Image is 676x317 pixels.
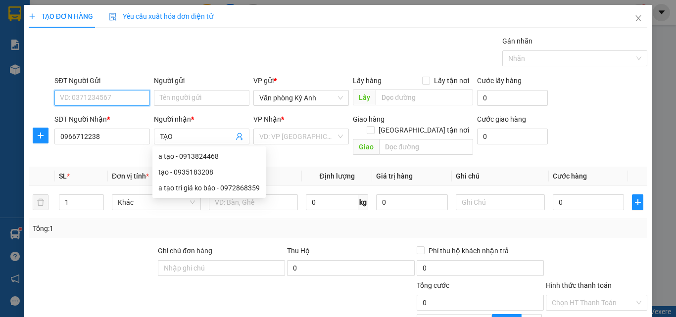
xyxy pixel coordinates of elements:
div: tạo - 0935183208 [152,164,266,180]
span: Phí thu hộ khách nhận trả [425,245,513,256]
li: [PERSON_NAME] [5,59,109,73]
input: VD: Bàn, Ghế [209,194,298,210]
span: Đơn vị tính [112,172,149,180]
input: Ghi Chú [456,194,545,210]
label: Cước lấy hàng [477,77,522,85]
div: SĐT Người Gửi [54,75,150,86]
span: Giao hàng [353,115,385,123]
span: close [634,14,642,22]
div: Người gửi [154,75,249,86]
span: plus [632,198,643,206]
th: Ghi chú [452,167,549,186]
img: icon [109,13,117,21]
span: Lấy hàng [353,77,382,85]
label: Ghi chú đơn hàng [158,247,212,255]
label: Cước giao hàng [477,115,526,123]
div: a tạo tri giá ko báo - 0972868359 [158,182,260,193]
span: Tổng cước [417,281,449,289]
span: Cước hàng [553,172,587,180]
div: Tổng: 1 [33,223,262,234]
span: plus [33,132,48,139]
div: Người nhận [154,114,249,125]
span: kg [358,194,368,210]
span: SL [59,172,67,180]
input: Ghi chú đơn hàng [158,260,285,276]
span: Khác [118,195,195,210]
button: Close [625,5,652,33]
span: Thu Hộ [287,247,310,255]
input: 0 [376,194,447,210]
div: SĐT Người Nhận [54,114,150,125]
span: Định lượng [319,172,354,180]
span: Giao [353,139,379,155]
div: a tạo - 0913824468 [152,148,266,164]
button: plus [33,128,48,143]
span: Văn phòng Kỳ Anh [259,91,343,105]
span: [GEOGRAPHIC_DATA] tận nơi [375,125,473,136]
label: Hình thức thanh toán [546,281,612,289]
span: Giá trị hàng [376,172,413,180]
div: a tạo tri giá ko báo - 0972868359 [152,180,266,196]
li: In ngày: 18:09 14/10 [5,73,109,87]
input: Dọc đường [376,90,473,105]
div: tạo - 0935183208 [158,167,260,178]
span: plus [29,13,36,20]
span: VP Nhận [253,115,281,123]
span: TẠO ĐƠN HÀNG [29,12,93,20]
div: a tạo - 0913824468 [158,151,260,162]
button: plus [632,194,643,210]
label: Gán nhãn [502,37,532,45]
button: delete [33,194,48,210]
span: user-add [236,133,243,140]
span: Lấy tận nơi [430,75,473,86]
div: VP gửi [253,75,349,86]
input: Cước lấy hàng [477,90,548,106]
span: Lấy [353,90,376,105]
input: Cước giao hàng [477,129,548,144]
input: Dọc đường [379,139,473,155]
span: Yêu cầu xuất hóa đơn điện tử [109,12,213,20]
